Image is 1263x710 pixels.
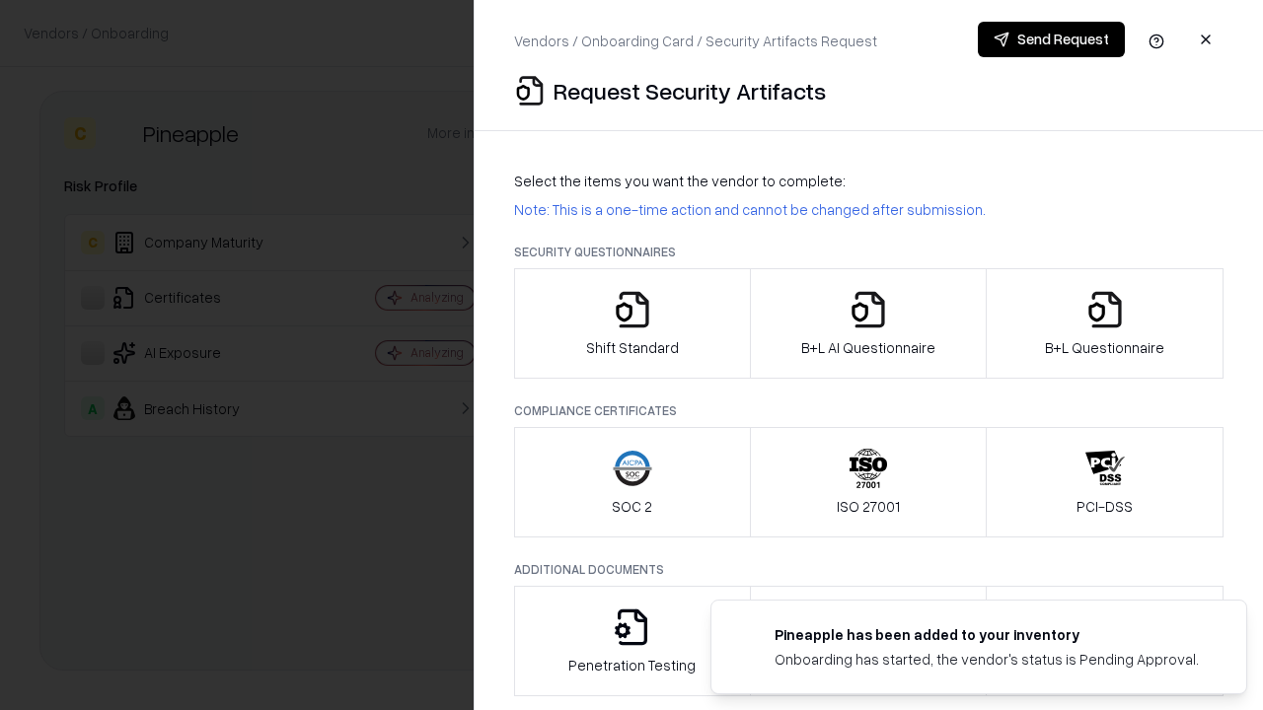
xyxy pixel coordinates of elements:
p: Shift Standard [586,337,679,358]
button: SOC 2 [514,427,751,537]
p: Penetration Testing [568,655,696,675]
button: Privacy Policy [750,586,988,696]
p: Request Security Artifacts [554,75,826,106]
p: Compliance Certificates [514,402,1224,419]
button: Send Request [978,22,1125,57]
div: Pineapple has been added to your inventory [775,624,1199,645]
button: Shift Standard [514,268,751,379]
p: Note: This is a one-time action and cannot be changed after submission. [514,199,1224,220]
button: Penetration Testing [514,586,751,696]
button: PCI-DSS [986,427,1224,537]
p: Vendors / Onboarding Card / Security Artifacts Request [514,31,877,51]
button: ISO 27001 [750,427,988,537]
p: Select the items you want the vendor to complete: [514,171,1224,191]
p: Additional Documents [514,561,1224,578]
p: Security Questionnaires [514,244,1224,260]
img: pineappleenergy.com [735,624,759,648]
p: ISO 27001 [837,496,900,517]
p: B+L AI Questionnaire [801,337,935,358]
button: B+L Questionnaire [986,268,1224,379]
p: SOC 2 [612,496,652,517]
button: B+L AI Questionnaire [750,268,988,379]
p: B+L Questionnaire [1045,337,1164,358]
div: Onboarding has started, the vendor's status is Pending Approval. [775,649,1199,670]
p: PCI-DSS [1077,496,1133,517]
button: Data Processing Agreement [986,586,1224,696]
